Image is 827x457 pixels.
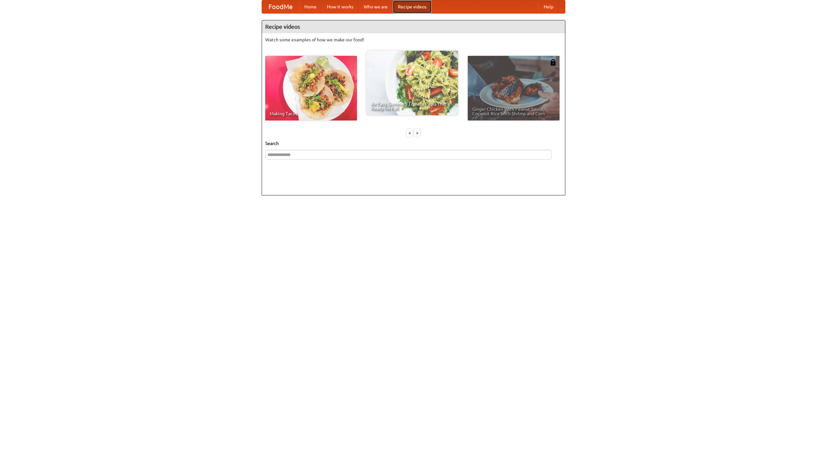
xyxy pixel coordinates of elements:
a: An Easy, Summery Tomato Pasta That's Ready for Fall [366,51,458,115]
h4: Recipe videos [262,20,565,33]
div: « [407,129,413,137]
a: FoodMe [262,0,299,13]
span: An Easy, Summery Tomato Pasta That's Ready for Fall [371,102,454,111]
p: Watch some examples of how we make our food! [265,36,562,43]
a: Home [299,0,322,13]
a: Who we are [359,0,393,13]
img: 483408.png [550,59,556,66]
a: Help [539,0,559,13]
h5: Search [265,140,562,147]
a: Recipe videos [393,0,432,13]
a: Making Tacos [265,56,357,120]
div: » [414,129,420,137]
a: How it works [322,0,359,13]
span: Making Tacos [270,111,352,116]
